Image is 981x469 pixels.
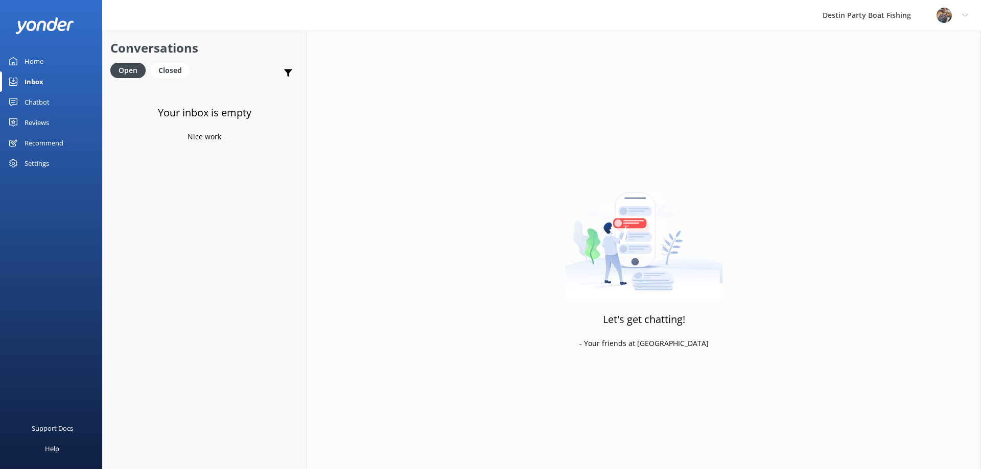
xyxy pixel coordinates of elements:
div: Inbox [25,71,43,92]
a: Open [110,64,151,76]
div: Open [110,63,146,78]
p: Nice work [188,131,221,142]
div: Help [45,438,59,459]
div: Chatbot [25,92,50,112]
h3: Let's get chatting! [603,311,685,328]
img: 250-1666038197.jpg [937,8,952,23]
p: - Your friends at [GEOGRAPHIC_DATA] [579,338,709,349]
h2: Conversations [110,38,298,58]
div: Recommend [25,133,63,153]
a: Closed [151,64,195,76]
img: yonder-white-logo.png [15,17,74,34]
div: Home [25,51,43,71]
div: Reviews [25,112,49,133]
h3: Your inbox is empty [158,105,251,121]
div: Closed [151,63,190,78]
div: Settings [25,153,49,174]
div: Support Docs [32,418,73,438]
img: artwork of a man stealing a conversation from at giant smartphone [565,171,723,299]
